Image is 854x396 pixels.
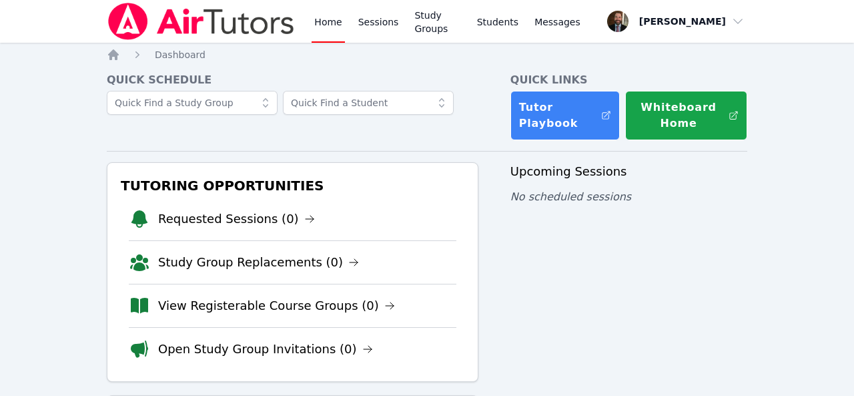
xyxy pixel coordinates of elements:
[158,253,359,272] a: Study Group Replacements (0)
[534,15,580,29] span: Messages
[107,91,278,115] input: Quick Find a Study Group
[625,91,747,140] button: Whiteboard Home
[155,48,205,61] a: Dashboard
[155,49,205,60] span: Dashboard
[158,340,373,359] a: Open Study Group Invitations (0)
[107,3,296,40] img: Air Tutors
[510,91,620,140] a: Tutor Playbook
[510,190,631,203] span: No scheduled sessions
[158,210,315,228] a: Requested Sessions (0)
[283,91,454,115] input: Quick Find a Student
[158,296,395,315] a: View Registerable Course Groups (0)
[510,72,747,88] h4: Quick Links
[107,48,747,61] nav: Breadcrumb
[118,174,467,198] h3: Tutoring Opportunities
[510,162,747,181] h3: Upcoming Sessions
[107,72,478,88] h4: Quick Schedule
